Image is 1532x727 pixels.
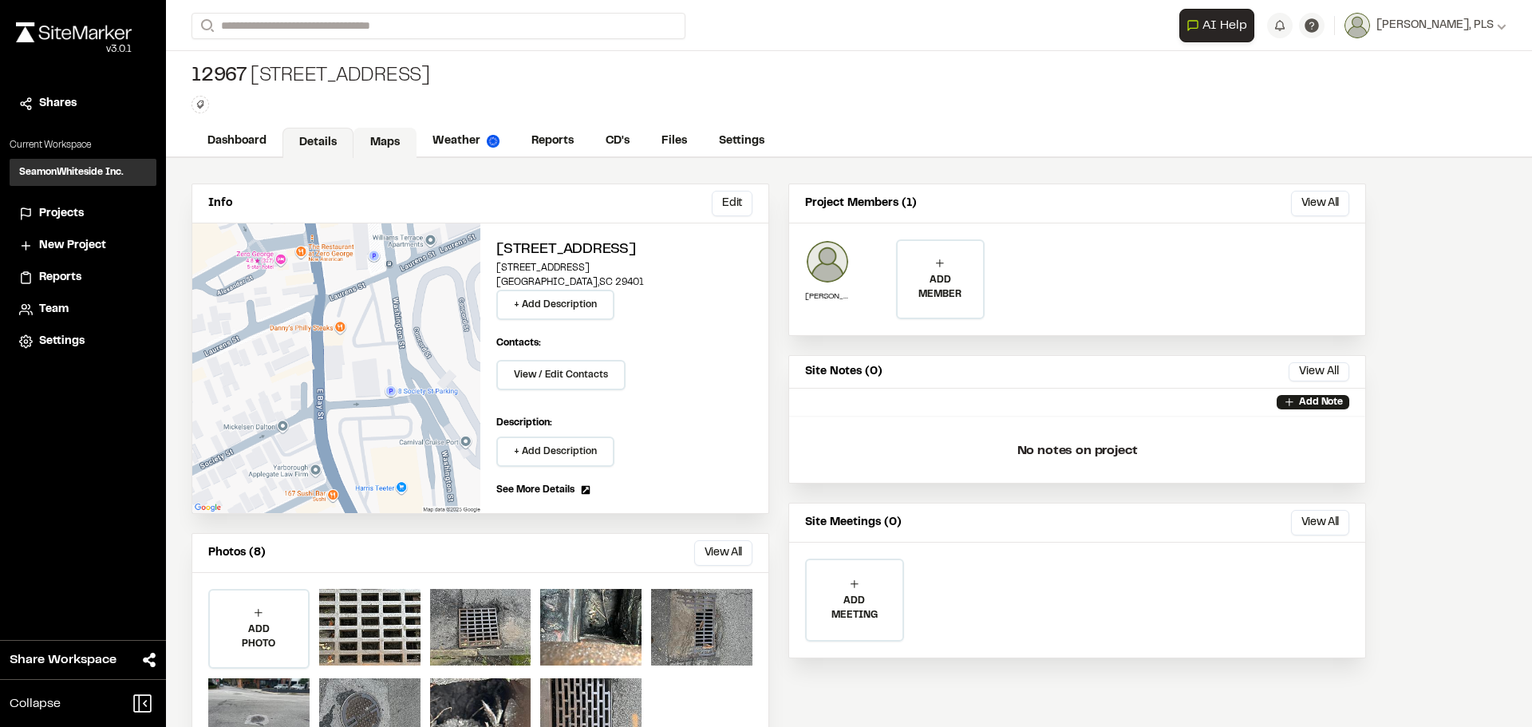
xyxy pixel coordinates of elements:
[496,437,614,467] button: + Add Description
[805,195,917,212] p: Project Members (1)
[1344,13,1506,38] button: [PERSON_NAME], PLS
[1289,362,1349,381] button: View All
[353,128,417,158] a: Maps
[496,275,752,290] p: [GEOGRAPHIC_DATA] , SC 29401
[496,416,752,430] p: Description:
[1179,9,1261,42] div: Open AI Assistant
[39,205,84,223] span: Projects
[39,269,81,286] span: Reports
[496,239,752,261] h2: [STREET_ADDRESS]
[16,42,132,57] div: Oh geez...please don't...
[712,191,752,216] button: Edit
[703,126,780,156] a: Settings
[802,425,1352,476] p: No notes on project
[191,126,282,156] a: Dashboard
[805,239,850,284] img: Joseph Boyatt
[805,290,850,302] p: [PERSON_NAME]
[16,22,132,42] img: rebrand.png
[694,540,752,566] button: View All
[1344,13,1370,38] img: User
[10,694,61,713] span: Collapse
[417,126,515,156] a: Weather
[282,128,353,158] a: Details
[1202,16,1247,35] span: AI Help
[807,594,902,622] p: ADD MEETING
[496,336,541,350] p: Contacts:
[898,273,982,302] p: ADD MEMBER
[496,360,626,390] button: View / Edit Contacts
[39,301,69,318] span: Team
[19,237,147,255] a: New Project
[191,64,430,89] div: [STREET_ADDRESS]
[19,165,124,180] h3: SeamonWhiteside Inc.
[805,363,882,381] p: Site Notes (0)
[208,544,266,562] p: Photos (8)
[19,205,147,223] a: Projects
[19,269,147,286] a: Reports
[515,126,590,156] a: Reports
[805,514,902,531] p: Site Meetings (0)
[590,126,646,156] a: CD's
[1376,17,1494,34] span: [PERSON_NAME], PLS
[1291,510,1349,535] button: View All
[646,126,703,156] a: Files
[19,95,147,113] a: Shares
[19,333,147,350] a: Settings
[210,622,308,651] p: ADD PHOTO
[191,13,220,39] button: Search
[496,290,614,320] button: + Add Description
[19,301,147,318] a: Team
[208,195,232,212] p: Info
[39,237,106,255] span: New Project
[496,483,574,497] span: See More Details
[10,650,116,670] span: Share Workspace
[1299,395,1343,409] p: Add Note
[1291,191,1349,216] button: View All
[487,135,499,148] img: precipai.png
[496,261,752,275] p: [STREET_ADDRESS]
[39,95,77,113] span: Shares
[1179,9,1254,42] button: Open AI Assistant
[10,138,156,152] p: Current Workspace
[191,96,209,113] button: Edit Tags
[191,64,247,89] span: 12967
[39,333,85,350] span: Settings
